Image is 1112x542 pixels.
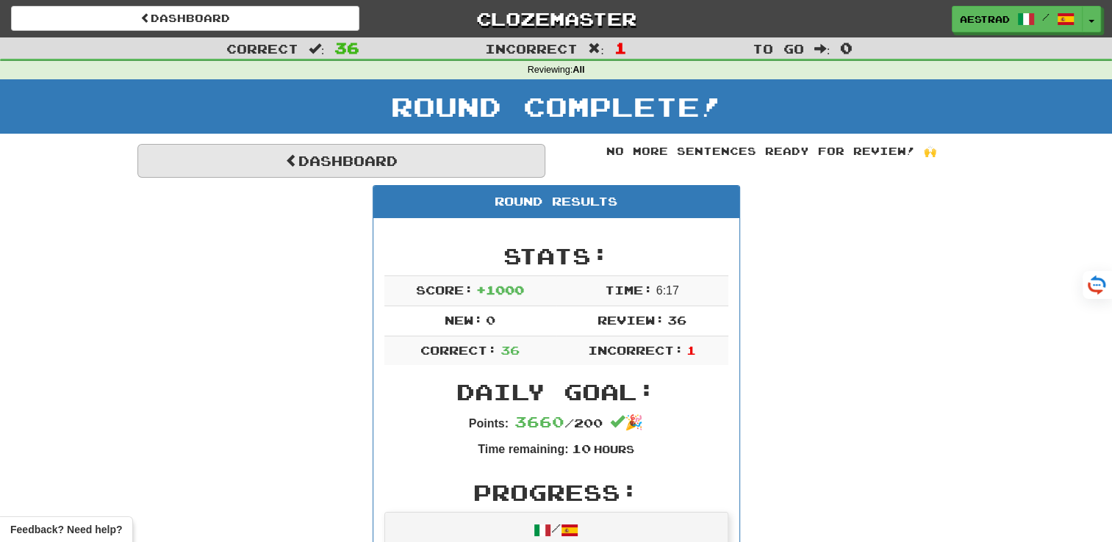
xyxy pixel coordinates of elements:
[656,284,679,297] span: 6 : 17
[753,41,804,56] span: To go
[476,283,524,297] span: + 1000
[605,283,653,297] span: Time:
[594,443,634,455] small: Hours
[226,41,298,56] span: Correct
[667,313,686,327] span: 36
[445,313,483,327] span: New:
[952,6,1083,32] a: AEstrad /
[384,244,728,268] h2: Stats:
[137,144,545,178] a: Dashboard
[478,443,568,455] strong: Time remaining:
[10,522,122,537] span: Open feedback widget
[588,43,604,55] span: :
[381,6,730,32] a: Clozemaster
[614,39,627,57] span: 1
[334,39,359,57] span: 36
[384,480,728,505] h2: Progress:
[686,343,696,357] span: 1
[514,416,603,430] span: / 200
[1042,12,1050,22] span: /
[514,413,564,430] span: 3660
[485,41,578,56] span: Incorrect
[571,441,590,455] span: 10
[416,283,473,297] span: Score:
[610,414,643,430] span: 🎉
[501,343,520,357] span: 36
[588,343,684,357] span: Incorrect:
[5,92,1107,121] h1: Round Complete!
[567,144,975,159] div: No more sentences ready for review! 🙌
[960,12,1010,26] span: AEstrad
[598,313,664,327] span: Review:
[840,39,853,57] span: 0
[573,65,584,75] strong: All
[486,313,495,327] span: 0
[420,343,497,357] span: Correct:
[384,380,728,404] h2: Daily Goal:
[469,417,509,430] strong: Points:
[814,43,831,55] span: :
[309,43,325,55] span: :
[373,186,739,218] div: Round Results
[11,6,359,31] a: Dashboard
